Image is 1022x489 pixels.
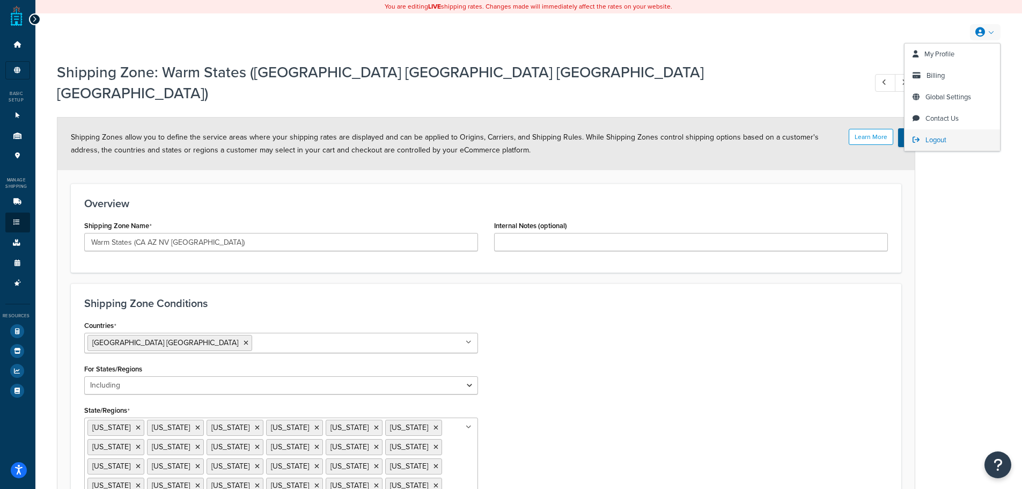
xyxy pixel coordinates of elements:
[905,129,1000,151] a: Logout
[211,441,249,452] span: [US_STATE]
[5,192,30,212] li: Carriers
[5,106,30,126] li: Websites
[905,65,1000,86] a: Billing
[924,49,954,59] span: My Profile
[330,461,369,472] span: [US_STATE]
[5,233,30,253] li: Boxes
[925,135,946,145] span: Logout
[5,253,30,273] li: Time Slots
[428,2,441,11] b: LIVE
[92,441,130,452] span: [US_STATE]
[390,461,428,472] span: [US_STATE]
[905,86,1000,108] a: Global Settings
[849,129,893,145] button: Learn More
[152,422,190,433] span: [US_STATE]
[57,62,855,104] h1: Shipping Zone: Warm States ([GEOGRAPHIC_DATA] [GEOGRAPHIC_DATA] [GEOGRAPHIC_DATA] [GEOGRAPHIC_DATA])
[905,108,1000,129] a: Contact Us
[925,113,959,123] span: Contact Us
[5,126,30,146] li: Origins
[271,422,309,433] span: [US_STATE]
[875,74,896,92] a: Previous Record
[5,361,30,381] li: Analytics
[211,461,249,472] span: [US_STATE]
[5,341,30,361] li: Marketplace
[5,146,30,166] li: Pickup Locations
[211,422,249,433] span: [US_STATE]
[5,381,30,400] li: Help Docs
[92,422,130,433] span: [US_STATE]
[330,441,369,452] span: [US_STATE]
[330,422,369,433] span: [US_STATE]
[5,213,30,232] li: Shipping Rules
[905,43,1000,65] a: My Profile
[5,35,30,55] li: Dashboard
[84,365,142,373] label: For States/Regions
[84,297,888,309] h3: Shipping Zone Conditions
[84,406,130,415] label: State/Regions
[984,451,1011,478] button: Open Resource Center
[152,441,190,452] span: [US_STATE]
[925,92,971,102] span: Global Settings
[271,441,309,452] span: [US_STATE]
[898,128,920,147] button: Show Help Docs
[84,198,888,209] h3: Overview
[271,461,309,472] span: [US_STATE]
[494,222,567,230] label: Internal Notes (optional)
[390,422,428,433] span: [US_STATE]
[84,222,152,230] label: Shipping Zone Name
[895,74,916,92] a: Next Record
[927,70,945,81] span: Billing
[92,461,130,472] span: [US_STATE]
[92,337,238,348] span: [GEOGRAPHIC_DATA] [GEOGRAPHIC_DATA]
[71,132,819,156] span: Shipping Zones allow you to define the service areas where your shipping rates are displayed and ...
[5,322,30,341] li: Test Your Rates
[152,461,190,472] span: [US_STATE]
[5,273,30,293] li: Advanced Features
[84,322,116,330] label: Countries
[390,441,428,452] span: [US_STATE]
